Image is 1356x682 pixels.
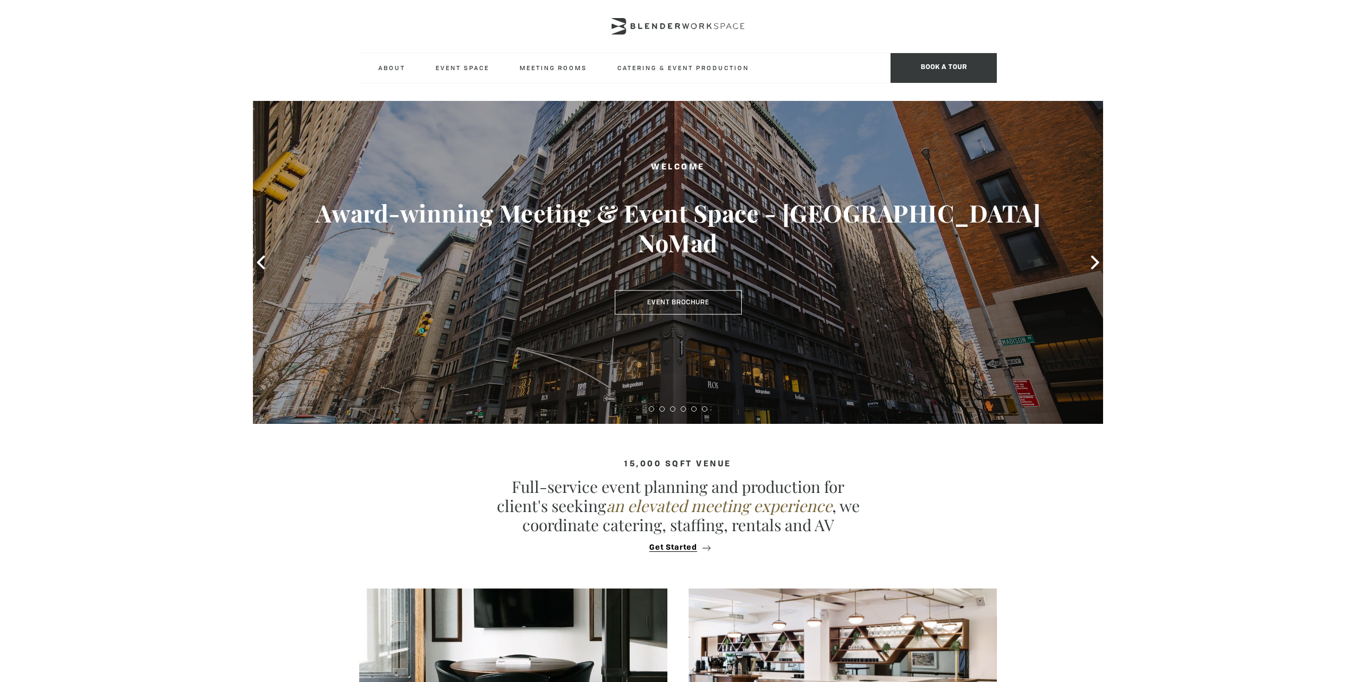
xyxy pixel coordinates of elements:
[609,53,758,82] a: Catering & Event Production
[606,495,832,516] em: an elevated meeting experience
[646,543,710,552] button: Get Started
[649,544,697,552] span: Get Started
[370,53,414,82] a: About
[427,53,498,82] a: Event Space
[511,53,596,82] a: Meeting Rooms
[359,460,997,469] h4: 15,000 sqft venue
[615,290,742,314] a: Event Brochure
[492,477,864,534] p: Full-service event planning and production for client's seeking , we coordinate catering, staffin...
[295,198,1061,258] h3: Award-winning Meeting & Event Space - [GEOGRAPHIC_DATA] NoMad
[891,53,997,83] span: Book a tour
[295,161,1061,174] h2: Welcome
